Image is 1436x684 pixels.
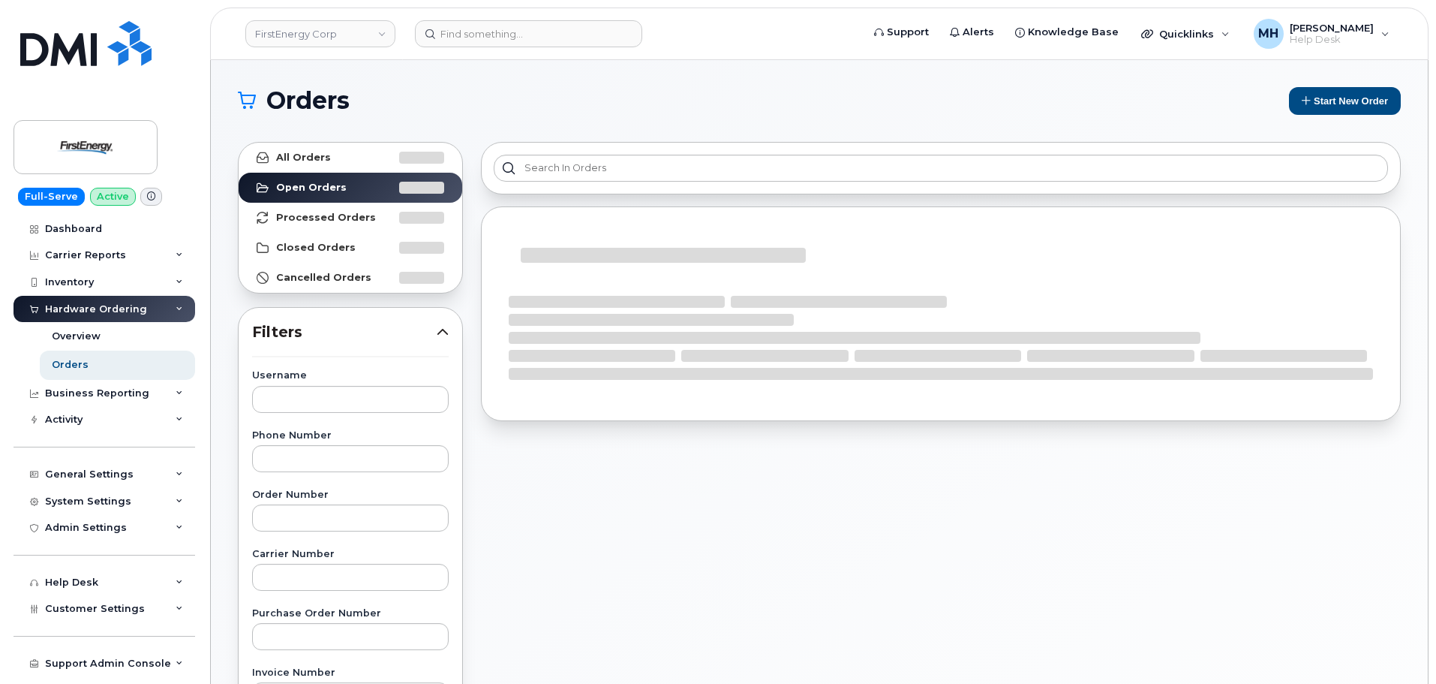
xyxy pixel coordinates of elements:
[1289,87,1401,115] button: Start New Order
[252,431,449,441] label: Phone Number
[494,155,1388,182] input: Search in orders
[239,143,462,173] a: All Orders
[252,609,449,619] label: Purchase Order Number
[1371,619,1425,673] iframe: Messenger Launcher
[239,233,462,263] a: Closed Orders
[252,321,437,343] span: Filters
[276,242,356,254] strong: Closed Orders
[252,371,449,381] label: Username
[276,152,331,164] strong: All Orders
[239,263,462,293] a: Cancelled Orders
[252,668,449,678] label: Invoice Number
[252,490,449,500] label: Order Number
[266,89,350,112] span: Orders
[239,203,462,233] a: Processed Orders
[276,182,347,194] strong: Open Orders
[239,173,462,203] a: Open Orders
[252,550,449,559] label: Carrier Number
[276,212,376,224] strong: Processed Orders
[276,272,371,284] strong: Cancelled Orders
